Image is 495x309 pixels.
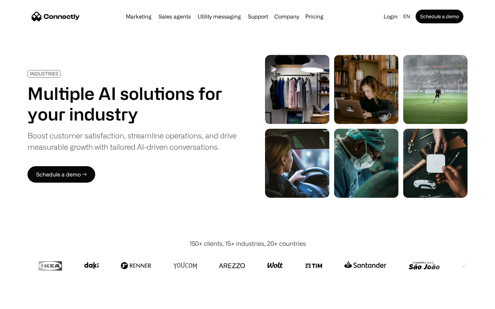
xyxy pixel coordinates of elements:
a: Schedule a demo [416,10,463,23]
a: Utility messaging [195,14,244,19]
aside: Language selected: English [7,296,41,307]
h1: Multiple AI solutions for your industry [27,83,236,124]
a: Sales agents [156,14,194,19]
div: 150+ clients, 15+ industries, 20+ countries [189,239,306,248]
a: Schedule a demo → [27,166,95,183]
a: Support [245,14,271,19]
div: Boost customer satisfaction, streamline operations, and drive measurable growth with tailored AI-... [27,130,236,152]
div: Company [274,12,299,21]
a: Pricing [302,14,326,19]
a: Login [381,12,400,21]
div: en [403,12,410,21]
a: Marketing [123,14,154,19]
ul: Language list [14,297,41,307]
div: INDUSTRIES [30,71,58,76]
